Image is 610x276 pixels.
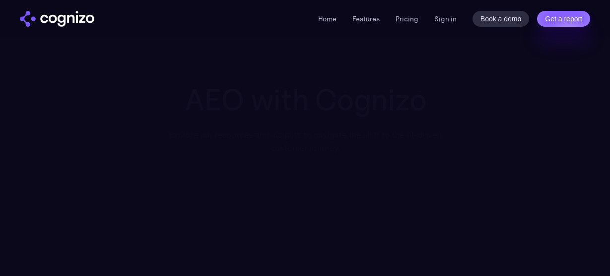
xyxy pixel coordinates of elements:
a: Book a demo [473,11,530,27]
h2: AEO with Cognizo [104,83,506,117]
img: cognizo logo [20,11,94,27]
a: Features [352,14,380,23]
a: Pricing [396,14,418,23]
a: Home [318,14,337,23]
div: Explore our resources and insights to navigate the shift to the AI-driven customer journey. [158,128,452,155]
a: Sign in [434,13,457,25]
a: Get a report [537,11,590,27]
a: home [20,11,94,27]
